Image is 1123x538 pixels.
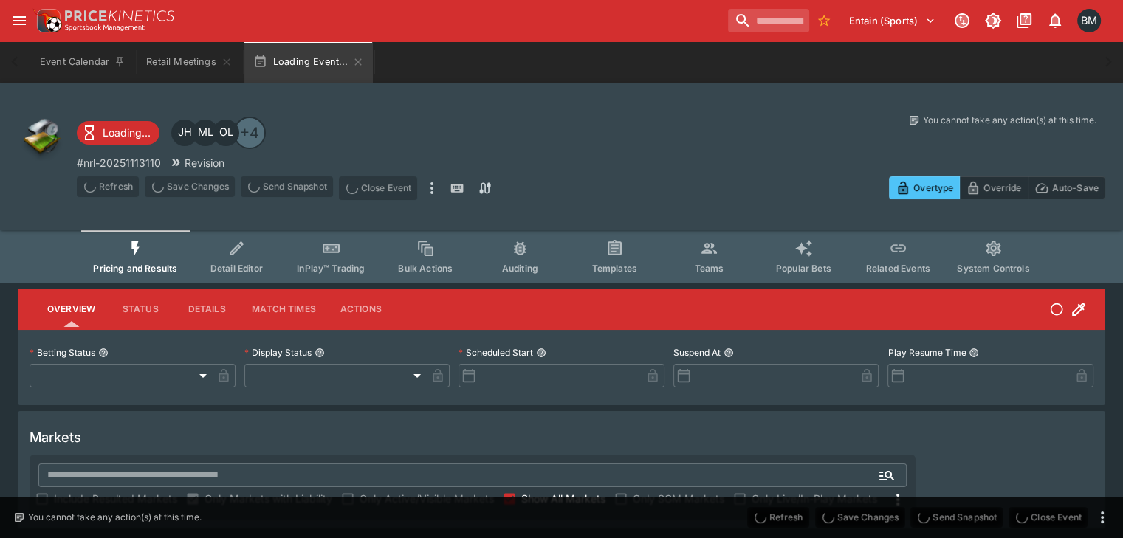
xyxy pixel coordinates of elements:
[980,7,1006,34] button: Toggle light/dark mode
[244,41,374,83] button: Loading Event...
[31,41,134,83] button: Event Calendar
[360,491,494,506] span: Only Active/Visible Markets
[93,263,177,274] span: Pricing and Results
[728,9,809,32] input: search
[866,263,930,274] span: Related Events
[923,114,1096,127] p: You cannot take any action(s) at this time.
[6,7,32,34] button: open drawer
[240,292,328,327] button: Match Times
[328,292,394,327] button: Actions
[887,346,966,359] p: Play Resume Time
[592,263,637,274] span: Templates
[1073,4,1105,37] button: Byron Monk
[398,263,453,274] span: Bulk Actions
[889,176,1105,199] div: Start From
[171,120,198,146] div: Jiahao Hao
[244,346,312,359] p: Display Status
[889,491,907,508] svg: More
[840,9,944,32] button: Select Tenant
[54,491,177,506] span: Include Resulted Markets
[812,9,836,32] button: No Bookmarks
[205,491,332,506] span: Only Markets with Liability
[459,346,533,359] p: Scheduled Start
[98,348,109,358] button: Betting Status
[1052,180,1099,196] p: Auto-Save
[103,125,151,140] p: Loading...
[30,346,95,359] p: Betting Status
[633,491,724,506] span: Only SGM Markets
[297,263,365,274] span: InPlay™ Trading
[983,180,1021,196] p: Override
[423,176,441,200] button: more
[873,462,900,489] button: Open
[81,230,1041,283] div: Event type filters
[210,263,263,274] span: Detail Editor
[913,180,953,196] p: Overtype
[107,292,174,327] button: Status
[536,348,546,358] button: Scheduled Start
[213,120,239,146] div: Owen Looney
[1093,508,1111,526] button: more
[77,155,161,170] p: Copy To Clipboard
[174,292,240,327] button: Details
[137,41,241,83] button: Retail Meetings
[752,491,877,506] span: Only Live/In-Play Markets
[30,429,81,446] h5: Markets
[65,10,174,21] img: PriceKinetics
[192,120,219,146] div: Micheal Lee
[959,176,1028,199] button: Override
[521,491,605,506] span: Show All Markets
[957,263,1029,274] span: System Controls
[694,263,724,274] span: Teams
[1042,7,1068,34] button: Notifications
[315,348,325,358] button: Display Status
[233,117,266,149] div: +4
[28,511,202,524] p: You cannot take any action(s) at this time.
[1011,7,1037,34] button: Documentation
[776,263,831,274] span: Popular Bets
[1077,9,1101,32] div: Byron Monk
[673,346,721,359] p: Suspend At
[949,7,975,34] button: Connected to PK
[1028,176,1105,199] button: Auto-Save
[889,176,960,199] button: Overtype
[724,348,734,358] button: Suspend At
[969,348,979,358] button: Play Resume Time
[32,6,62,35] img: PriceKinetics Logo
[502,263,538,274] span: Auditing
[18,114,65,161] img: other.png
[35,292,107,327] button: Overview
[65,24,145,31] img: Sportsbook Management
[185,155,224,170] p: Revision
